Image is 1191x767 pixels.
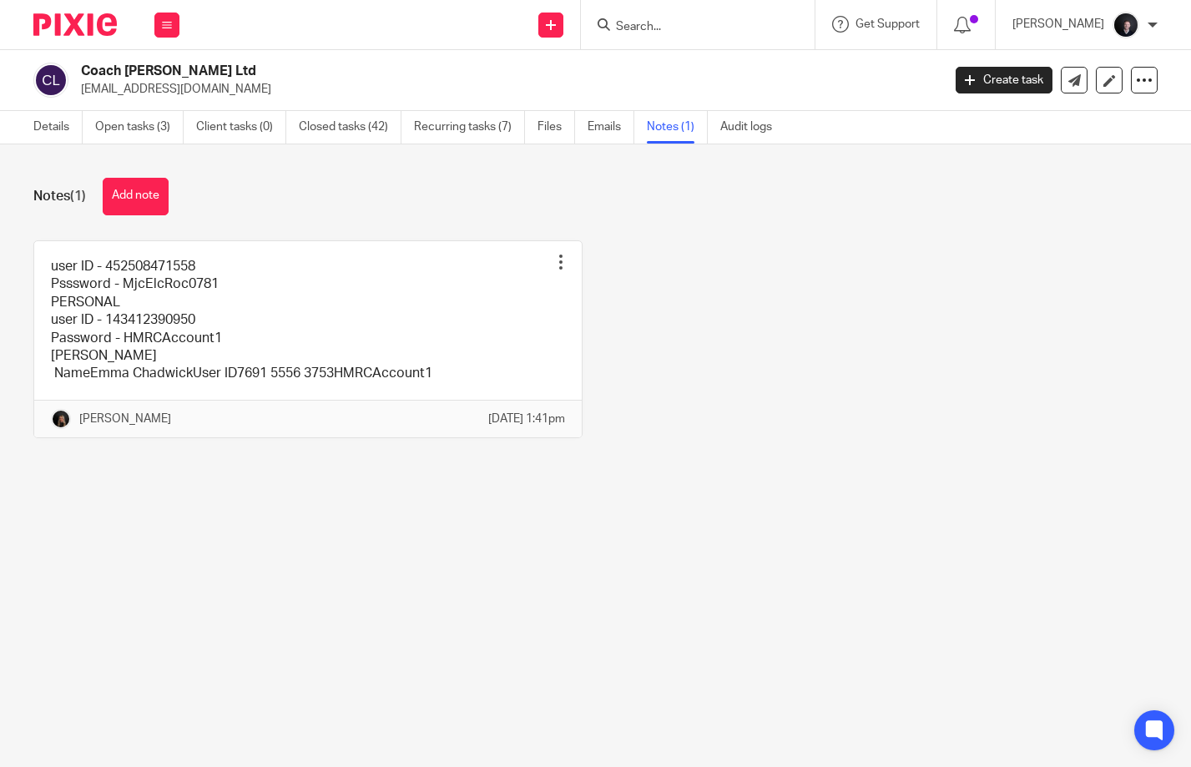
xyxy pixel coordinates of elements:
[81,81,931,98] p: [EMAIL_ADDRESS][DOMAIN_NAME]
[33,111,83,144] a: Details
[299,111,401,144] a: Closed tasks (42)
[414,111,525,144] a: Recurring tasks (7)
[1113,12,1139,38] img: 455A2509.jpg
[196,111,286,144] a: Client tasks (0)
[614,20,765,35] input: Search
[95,111,184,144] a: Open tasks (3)
[720,111,785,144] a: Audit logs
[537,111,575,144] a: Files
[855,18,920,30] span: Get Support
[79,411,171,427] p: [PERSON_NAME]
[70,189,86,203] span: (1)
[33,13,117,36] img: Pixie
[51,409,71,429] img: 455A9867.jpg
[956,67,1052,93] a: Create task
[103,178,169,215] button: Add note
[33,63,68,98] img: svg%3E
[588,111,634,144] a: Emails
[81,63,760,80] h2: Coach [PERSON_NAME] Ltd
[488,411,565,427] p: [DATE] 1:41pm
[33,188,86,205] h1: Notes
[1012,16,1104,33] p: [PERSON_NAME]
[647,111,708,144] a: Notes (1)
